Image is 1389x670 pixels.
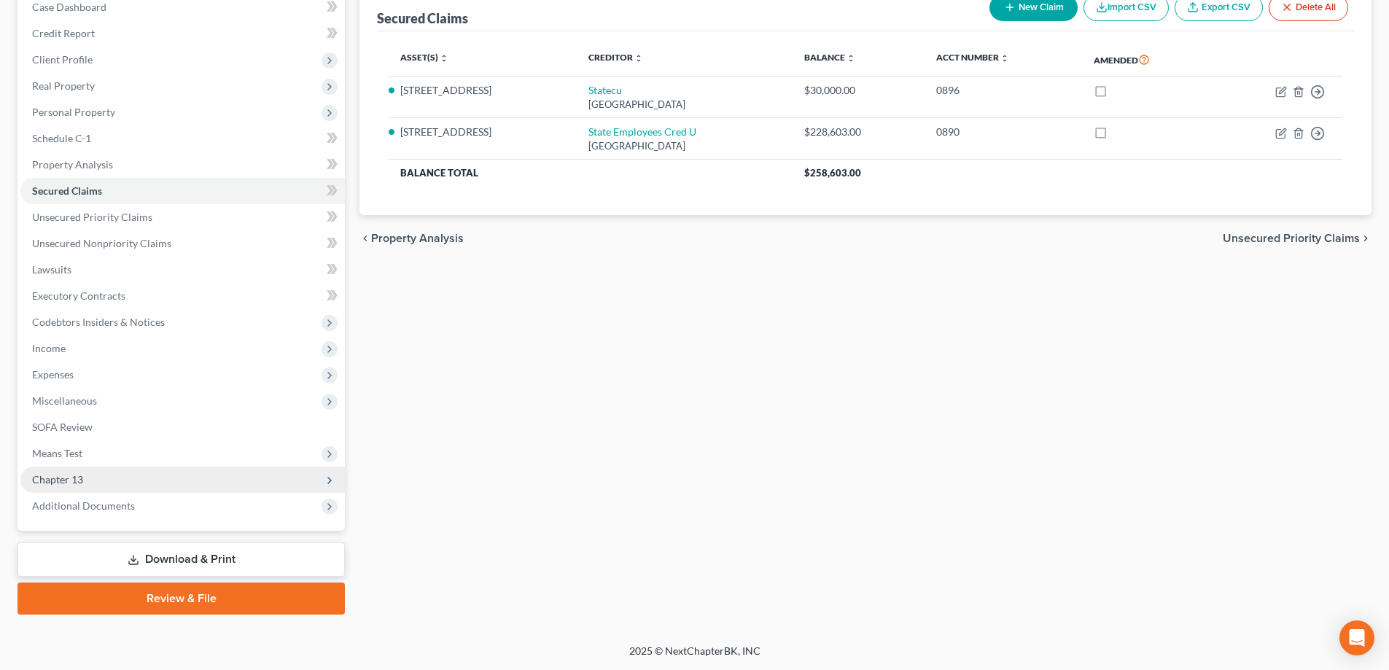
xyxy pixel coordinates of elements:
[32,421,93,433] span: SOFA Review
[1360,233,1372,244] i: chevron_right
[32,289,125,302] span: Executory Contracts
[32,158,113,171] span: Property Analysis
[32,342,66,354] span: Income
[32,263,71,276] span: Lawsuits
[588,52,643,63] a: Creditor unfold_more
[377,9,468,27] div: Secured Claims
[400,83,565,98] li: [STREET_ADDRESS]
[847,54,855,63] i: unfold_more
[20,20,345,47] a: Credit Report
[936,52,1009,63] a: Acct Number unfold_more
[936,83,1071,98] div: 0896
[279,644,1110,670] div: 2025 © NextChapterBK, INC
[1000,54,1009,63] i: unfold_more
[588,139,781,153] div: [GEOGRAPHIC_DATA]
[32,106,115,118] span: Personal Property
[588,98,781,112] div: [GEOGRAPHIC_DATA]
[389,160,793,186] th: Balance Total
[32,368,74,381] span: Expenses
[17,583,345,615] a: Review & File
[20,178,345,204] a: Secured Claims
[32,132,91,144] span: Schedule C-1
[32,237,171,249] span: Unsecured Nonpriority Claims
[1082,43,1213,77] th: Amended
[20,414,345,440] a: SOFA Review
[17,542,345,577] a: Download & Print
[1339,620,1374,655] div: Open Intercom Messenger
[32,53,93,66] span: Client Profile
[359,233,371,244] i: chevron_left
[400,125,565,139] li: [STREET_ADDRESS]
[32,316,165,328] span: Codebtors Insiders & Notices
[32,184,102,197] span: Secured Claims
[20,283,345,309] a: Executory Contracts
[32,27,95,39] span: Credit Report
[32,211,152,223] span: Unsecured Priority Claims
[804,167,861,179] span: $258,603.00
[804,125,913,139] div: $228,603.00
[634,54,643,63] i: unfold_more
[440,54,448,63] i: unfold_more
[32,447,82,459] span: Means Test
[936,125,1071,139] div: 0890
[371,233,464,244] span: Property Analysis
[32,79,95,92] span: Real Property
[32,1,106,13] span: Case Dashboard
[400,52,448,63] a: Asset(s) unfold_more
[20,204,345,230] a: Unsecured Priority Claims
[588,125,696,138] a: State Employees Cred U
[20,152,345,178] a: Property Analysis
[32,394,97,407] span: Miscellaneous
[32,473,83,486] span: Chapter 13
[20,230,345,257] a: Unsecured Nonpriority Claims
[1223,233,1360,244] span: Unsecured Priority Claims
[359,233,464,244] button: chevron_left Property Analysis
[1223,233,1372,244] button: Unsecured Priority Claims chevron_right
[804,52,855,63] a: Balance unfold_more
[804,83,913,98] div: $30,000.00
[588,84,622,96] a: Statecu
[32,499,135,512] span: Additional Documents
[20,125,345,152] a: Schedule C-1
[20,257,345,283] a: Lawsuits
